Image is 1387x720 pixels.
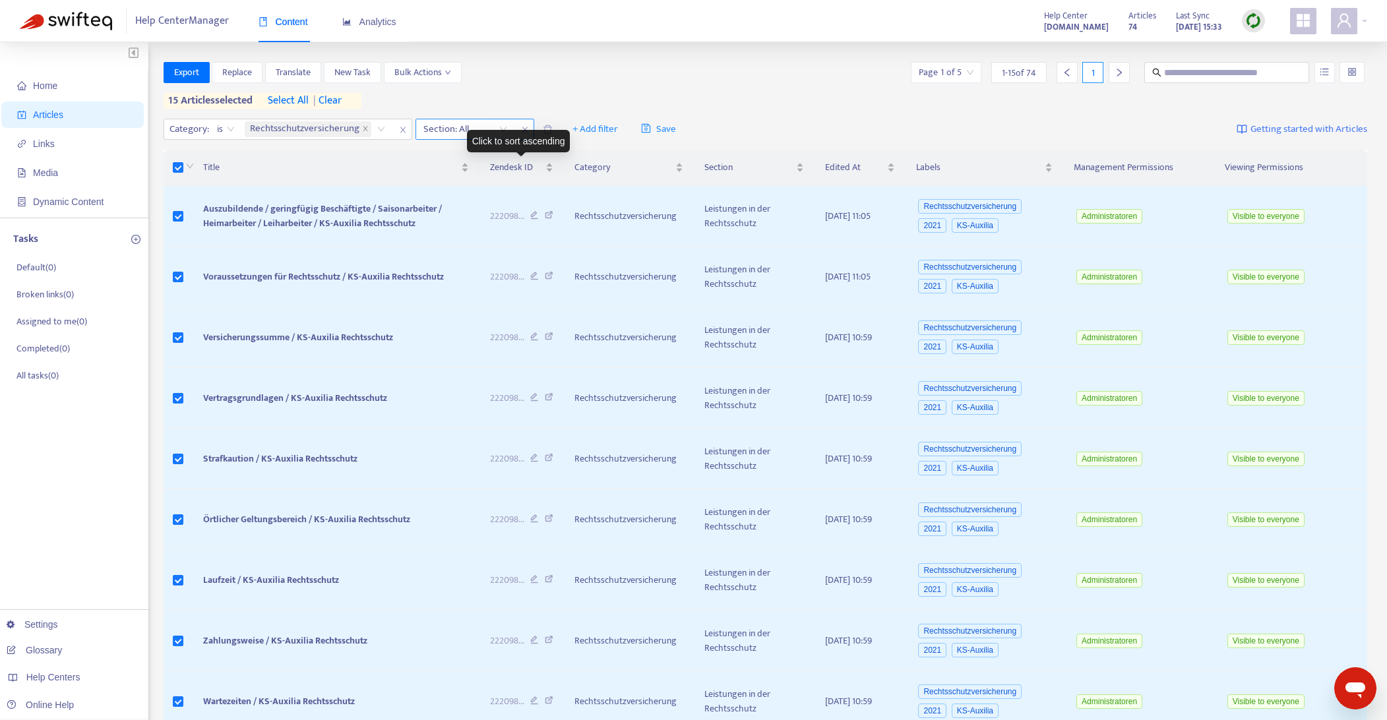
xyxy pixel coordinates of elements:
[203,269,444,284] span: Voraussetzungen für Rechtsschutz / KS-Auxilia Rechtsschutz
[952,522,999,536] span: KS-Auxilia
[135,9,229,34] span: Help Center Manager
[26,672,80,682] span: Help Centers
[16,260,56,274] p: Default ( 0 )
[445,69,451,76] span: down
[1002,66,1036,80] span: 1 - 15 of 74
[1336,13,1352,28] span: user
[1237,119,1367,140] a: Getting started with Articles
[1076,391,1142,405] span: Administratoren
[186,162,194,170] span: down
[1076,573,1142,587] span: Administratoren
[259,17,268,26] span: book
[918,381,1022,396] span: Rechtsschutzversicherung
[164,119,211,139] span: Category :
[334,65,371,80] span: New Task
[952,704,999,718] span: KS-Auxilia
[952,461,999,475] span: KS-Auxilia
[203,201,442,231] span: Auszubildende / geringfügig Beschäftigte / Saisonarbeiter / Heimarbeiter / Leiharbeiter / KS-Auxi...
[203,390,387,405] span: Vertragsgrundlagen / KS-Auxilia Rechtsschutz
[1076,330,1142,345] span: Administratoren
[17,197,26,206] span: container
[33,138,55,149] span: Links
[17,139,26,148] span: link
[918,643,946,657] span: 2021
[564,247,694,307] td: Rechtsschutzversicherung
[1245,13,1262,29] img: sync.dc5367851b00ba804db3.png
[694,550,815,611] td: Leistungen in der Rechtsschutz
[212,62,262,83] button: Replace
[245,121,371,137] span: Rechtsschutzversicherung
[694,611,815,671] td: Leistungen in der Rechtsschutz
[16,342,70,355] p: Completed ( 0 )
[918,442,1022,456] span: Rechtsschutzversicherung
[564,307,694,368] td: Rechtsschutzversicherung
[694,489,815,550] td: Leistungen in der Rechtsschutz
[1176,20,1222,34] strong: [DATE] 15:33
[906,150,1064,186] th: Labels
[1227,452,1305,466] span: Visible to everyone
[1076,452,1142,466] span: Administratoren
[564,489,694,550] td: Rechtsschutzversicherung
[825,208,871,224] span: [DATE] 11:05
[563,119,628,140] button: + Add filter
[490,512,524,527] span: 222098 ...
[952,643,999,657] span: KS-Auxilia
[516,122,534,138] span: close
[1334,667,1376,709] iframe: Schaltfläche zum Öffnen des Messaging-Fensters
[490,391,524,405] span: 222098 ...
[33,167,58,178] span: Media
[203,572,339,587] span: Laufzeit / KS-Auxilia Rechtsschutz
[1227,330,1305,345] span: Visible to everyone
[1076,694,1142,709] span: Administratoren
[641,123,651,133] span: save
[825,572,872,587] span: [DATE] 10:59
[918,684,1022,699] span: Rechtsschutzversicherung
[250,121,359,137] span: Rechtsschutzversicherung
[490,573,524,587] span: 222098 ...
[1044,19,1109,34] a: [DOMAIN_NAME]
[1227,573,1305,587] span: Visible to everyone
[33,80,57,91] span: Home
[918,502,1022,517] span: Rechtsschutzversicherung
[490,452,524,466] span: 222098 ...
[259,16,308,27] span: Content
[1128,9,1156,23] span: Articles
[1128,20,1137,34] strong: 74
[309,93,342,109] span: clear
[490,694,524,709] span: 222098 ...
[694,368,815,429] td: Leistungen in der Rechtsschutz
[1237,124,1247,135] img: image-link
[952,400,999,415] span: KS-Auxilia
[918,582,946,597] span: 2021
[1320,67,1329,76] span: unordered-list
[342,16,396,27] span: Analytics
[394,65,451,80] span: Bulk Actions
[203,633,367,648] span: Zahlungsweise / KS-Auxilia Rechtsschutz
[203,330,393,345] span: Versicherungssumme / KS-Auxilia Rechtsschutz
[1227,694,1305,709] span: Visible to everyone
[131,235,140,244] span: plus-circle
[490,330,524,345] span: 222098 ...
[641,121,676,137] span: Save
[918,320,1022,335] span: Rechtsschutzversicherung
[268,93,309,109] span: select all
[17,168,26,177] span: file-image
[1227,391,1305,405] span: Visible to everyone
[1227,270,1305,284] span: Visible to everyone
[815,150,906,186] th: Edited At
[564,368,694,429] td: Rechtsschutzversicherung
[1082,62,1103,83] div: 1
[825,330,872,345] span: [DATE] 10:59
[1076,634,1142,648] span: Administratoren
[704,160,793,175] span: Section
[1295,13,1311,28] span: appstore
[1076,209,1142,224] span: Administratoren
[564,186,694,247] td: Rechtsschutzversicherung
[1044,9,1088,23] span: Help Center
[20,12,112,30] img: Swifteq
[825,694,872,709] span: [DATE] 10:59
[1227,209,1305,224] span: Visible to everyone
[384,62,462,83] button: Bulk Actionsdown
[1063,150,1214,186] th: Management Permissions
[694,307,815,368] td: Leistungen in der Rechtsschutz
